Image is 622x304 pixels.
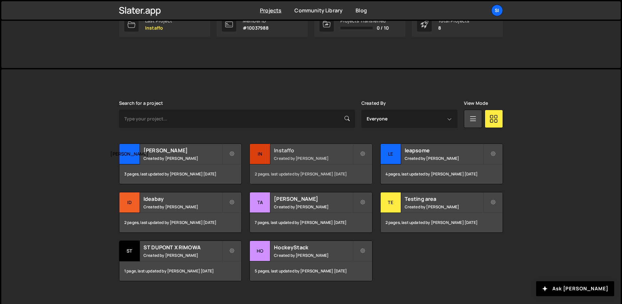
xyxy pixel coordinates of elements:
small: Created by [PERSON_NAME] [405,156,483,161]
div: In [250,144,270,164]
div: ST [119,241,140,261]
a: Id Ideabay Created by [PERSON_NAME] 2 pages, last updated by [PERSON_NAME] [DATE] [119,192,242,233]
h2: [PERSON_NAME] [143,147,222,154]
h2: leapsome [405,147,483,154]
small: Created by [PERSON_NAME] [274,204,352,210]
div: Id [119,192,140,213]
input: Type your project... [119,110,355,128]
small: Created by [PERSON_NAME] [274,253,352,258]
div: 2 pages, last updated by [PERSON_NAME] [DATE] [119,213,241,232]
small: Created by [PERSON_NAME] [274,156,352,161]
div: Total Projects [438,18,469,23]
a: Projects [260,7,281,14]
div: 2 pages, last updated by [PERSON_NAME] [DATE] [381,213,503,232]
small: Created by [PERSON_NAME] [143,156,222,161]
a: Te Testing area Created by [PERSON_NAME] 2 pages, last updated by [PERSON_NAME] [DATE] [380,192,503,233]
div: Te [381,192,401,213]
div: Projects Transferred [340,18,389,23]
div: Member ID [243,18,269,23]
a: Last Project Instaffo [119,12,210,37]
div: 7 pages, last updated by [PERSON_NAME] [DATE] [250,213,372,232]
label: View Mode [464,101,488,106]
a: SI [491,5,503,16]
div: 1 page, last updated by [PERSON_NAME] [DATE] [119,261,241,281]
div: le [381,144,401,164]
h2: [PERSON_NAME] [274,195,352,202]
p: #10037988 [243,25,269,31]
small: Created by [PERSON_NAME] [143,253,222,258]
label: Search for a project [119,101,163,106]
h2: Ideabay [143,195,222,202]
div: Ho [250,241,270,261]
label: Created By [361,101,386,106]
div: Ta [250,192,270,213]
a: ST ST DUPONT X RIMOWA Created by [PERSON_NAME] 1 page, last updated by [PERSON_NAME] [DATE] [119,241,242,281]
a: Ho HockeyStack Created by [PERSON_NAME] 5 pages, last updated by [PERSON_NAME] [DATE] [250,241,372,281]
a: In Instaffo Created by [PERSON_NAME] 2 pages, last updated by [PERSON_NAME] [DATE] [250,144,372,184]
small: Created by [PERSON_NAME] [405,204,483,210]
div: 5 pages, last updated by [PERSON_NAME] [DATE] [250,261,372,281]
div: 2 pages, last updated by [PERSON_NAME] [DATE] [250,164,372,184]
div: Last Project [145,18,172,23]
h2: ST DUPONT X RIMOWA [143,244,222,251]
div: 3 pages, last updated by [PERSON_NAME] [DATE] [119,164,241,184]
div: [PERSON_NAME] [119,144,140,164]
a: [PERSON_NAME] [PERSON_NAME] Created by [PERSON_NAME] 3 pages, last updated by [PERSON_NAME] [DATE] [119,144,242,184]
a: Ta [PERSON_NAME] Created by [PERSON_NAME] 7 pages, last updated by [PERSON_NAME] [DATE] [250,192,372,233]
button: Ask [PERSON_NAME] [536,281,614,296]
a: le leapsome Created by [PERSON_NAME] 4 pages, last updated by [PERSON_NAME] [DATE] [380,144,503,184]
p: 8 [438,25,469,31]
h2: HockeyStack [274,244,352,251]
p: Instaffo [145,25,172,31]
small: Created by [PERSON_NAME] [143,204,222,210]
div: 4 pages, last updated by [PERSON_NAME] [DATE] [381,164,503,184]
h2: Instaffo [274,147,352,154]
a: Community Library [294,7,343,14]
a: Blog [356,7,367,14]
h2: Testing area [405,195,483,202]
span: 0 / 10 [377,25,389,31]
